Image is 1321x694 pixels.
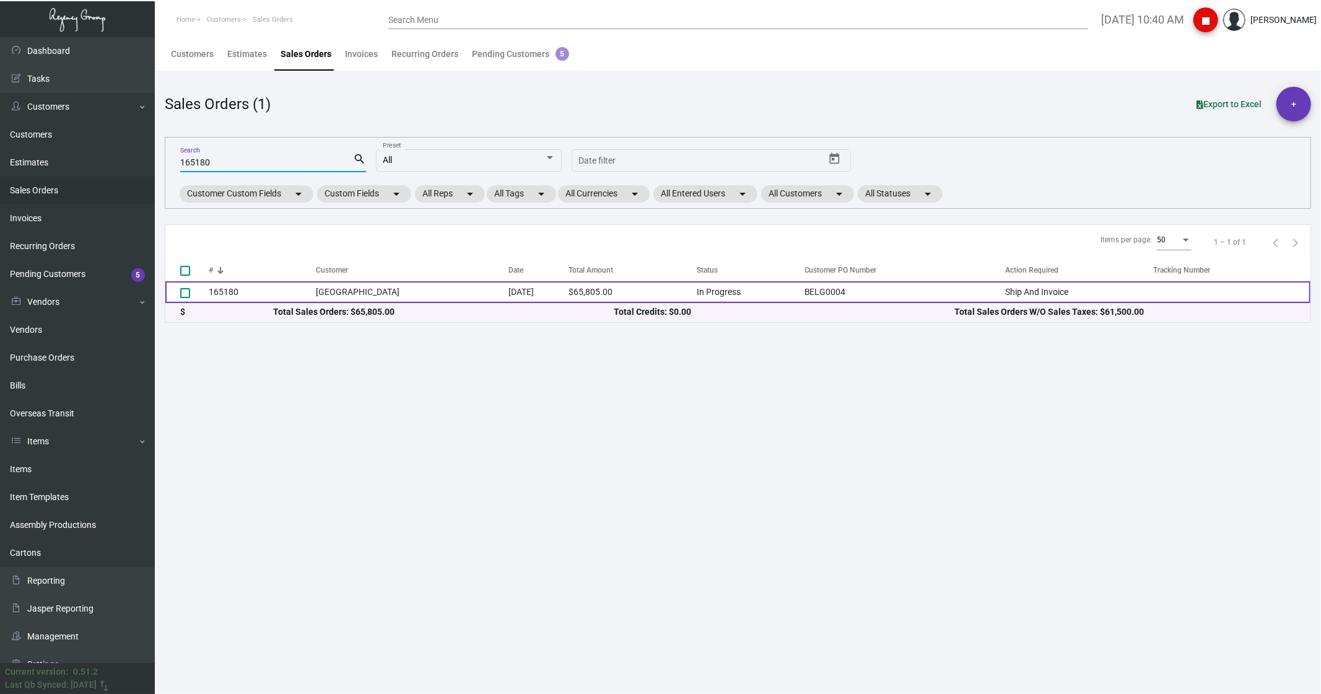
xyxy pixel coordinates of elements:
[761,185,854,203] mat-chip: All Customers
[1005,281,1154,303] td: Ship And Invoice
[508,281,569,303] td: [DATE]
[804,265,1005,276] div: Customer PO Number
[1250,14,1317,27] div: [PERSON_NAME]
[697,281,798,303] td: In Progress
[273,305,614,318] div: Total Sales Orders: $65,805.00
[165,93,271,115] div: Sales Orders (1)
[1157,235,1166,244] span: 50
[180,185,313,203] mat-chip: Customer Custom Fields
[534,187,549,201] mat-icon: arrow_drop_down
[614,305,954,318] div: Total Credits: $0.00
[1101,12,1184,27] label: [DATE] 10:40 AM
[1291,87,1296,121] span: +
[177,15,195,24] span: Home
[1286,232,1306,252] button: Next page
[653,185,757,203] mat-chip: All Entered Users
[955,305,1296,318] div: Total Sales Orders W/O Sales Taxes: $61,500.00
[627,187,642,201] mat-icon: arrow_drop_down
[5,665,68,679] div: Current version:
[415,185,485,203] mat-chip: All Reps
[73,665,98,679] div: 0.51.2
[209,265,213,276] div: #
[281,48,331,61] div: Sales Orders
[1193,7,1218,32] button: stop
[391,48,458,61] div: Recurring Orders
[1157,236,1192,245] mat-select: Items per page:
[5,679,97,692] div: Last Qb Synced: [DATE]
[627,156,748,166] input: End date
[316,265,508,276] div: Customer
[1005,265,1058,276] div: Action Required
[291,187,306,201] mat-icon: arrow_drop_down
[317,185,411,203] mat-chip: Custom Fields
[558,185,650,203] mat-chip: All Currencies
[1153,265,1310,276] div: Tracking Number
[1153,265,1210,276] div: Tracking Number
[487,185,556,203] mat-chip: All Tags
[1101,234,1152,245] div: Items per page:
[1198,14,1213,29] i: stop
[832,187,847,201] mat-icon: arrow_drop_down
[316,281,508,303] td: [GEOGRAPHIC_DATA]
[735,187,750,201] mat-icon: arrow_drop_down
[1276,87,1311,121] button: +
[209,265,316,276] div: #
[472,48,569,61] div: Pending Customers
[569,265,613,276] div: Total Amount
[1266,232,1286,252] button: Previous page
[207,15,241,24] span: Customers
[1223,9,1245,31] img: admin@bootstrapmaster.com
[697,265,798,276] div: Status
[253,15,293,24] span: Sales Orders
[508,265,523,276] div: Date
[316,265,348,276] div: Customer
[171,48,214,61] div: Customers
[824,149,844,169] button: Open calendar
[383,155,392,165] span: All
[578,156,617,166] input: Start date
[345,48,378,61] div: Invoices
[1214,237,1246,248] div: 1 – 1 of 1
[697,265,718,276] div: Status
[209,281,316,303] td: 165180
[353,152,366,167] mat-icon: search
[569,265,697,276] div: Total Amount
[389,187,404,201] mat-icon: arrow_drop_down
[804,265,877,276] div: Customer PO Number
[180,305,273,318] div: $
[569,281,697,303] td: $65,805.00
[1187,93,1271,115] button: Export to Excel
[858,185,943,203] mat-chip: All Statuses
[1197,99,1262,109] span: Export to Excel
[1005,265,1154,276] div: Action Required
[227,48,267,61] div: Estimates
[920,187,935,201] mat-icon: arrow_drop_down
[798,281,1005,303] td: BELG0004
[508,265,569,276] div: Date
[463,187,477,201] mat-icon: arrow_drop_down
